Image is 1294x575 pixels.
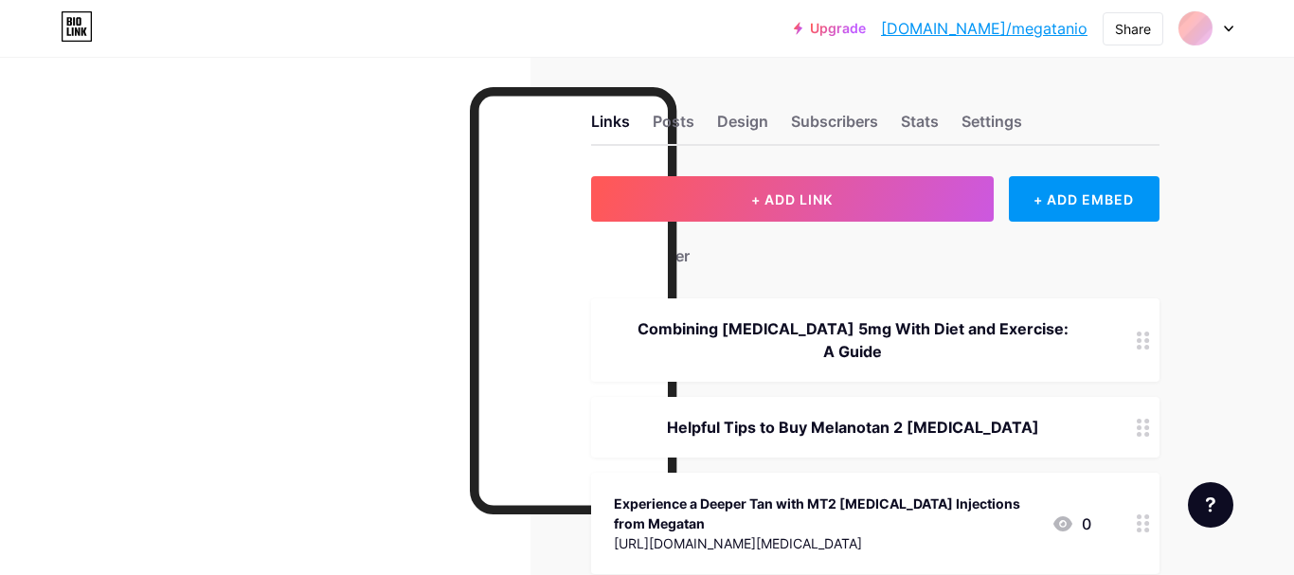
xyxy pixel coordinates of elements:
div: 0 [1051,512,1091,535]
span: + ADD LINK [751,191,833,207]
a: [DOMAIN_NAME]/megatanio [881,17,1087,40]
div: Subscribers [791,110,878,144]
div: Combining [MEDICAL_DATA] 5mg With Diet and Exercise: A Guide [614,317,1091,363]
div: Stats [901,110,939,144]
a: Upgrade [794,21,866,36]
div: Posts [653,110,694,144]
div: Settings [962,110,1022,144]
div: + ADD EMBED [1009,176,1159,222]
div: Experience a Deeper Tan with MT2 [MEDICAL_DATA] Injections from Megatan [614,494,1036,533]
div: Links [591,110,630,144]
div: Design [717,110,768,144]
div: [URL][DOMAIN_NAME][MEDICAL_DATA] [614,533,1036,553]
button: + ADD LINK [591,176,994,222]
div: Helpful Tips to Buy Melanotan 2 [MEDICAL_DATA] [614,416,1091,439]
div: Share [1115,19,1151,39]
